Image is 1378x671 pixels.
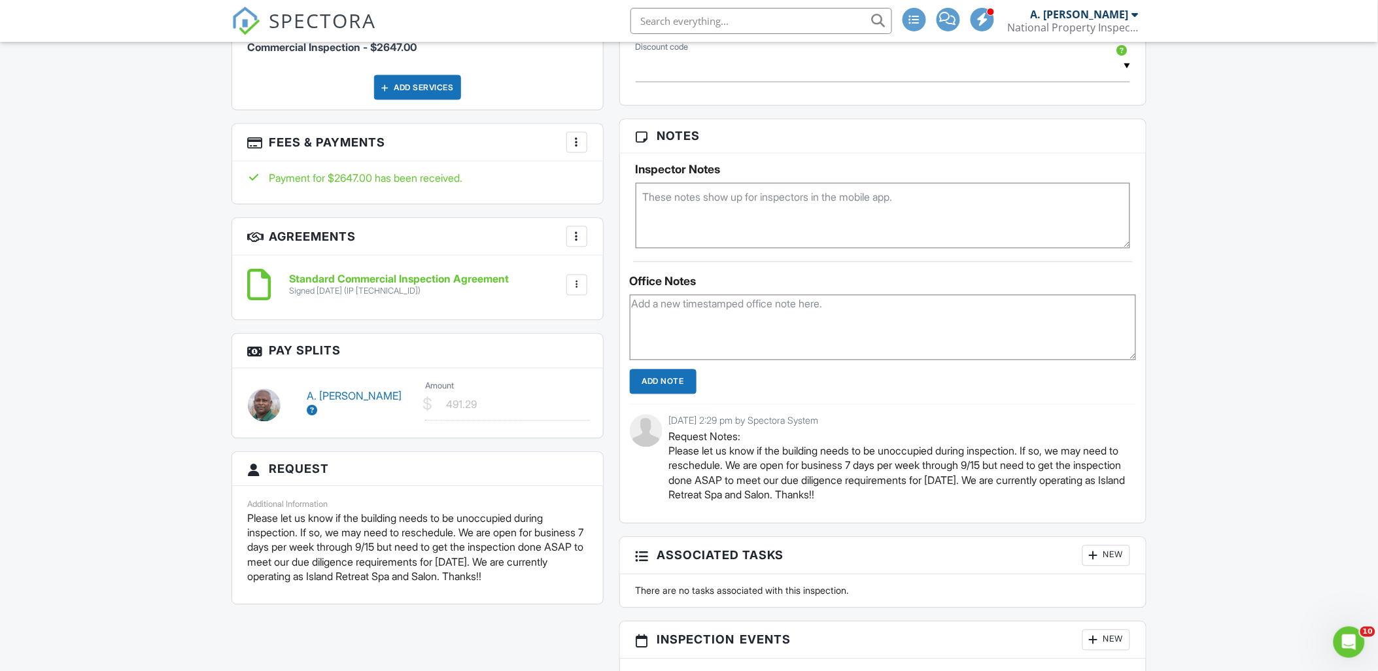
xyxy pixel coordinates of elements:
span: Inspection [657,631,735,649]
span: SPECTORA [269,7,377,34]
span: by [736,415,746,426]
img: screenshot_20230829_at_2.32.44_pm.png [248,389,281,422]
h3: Request [232,453,603,487]
div: Office Notes [630,275,1137,288]
span: Events [740,631,791,649]
p: Request Notes: Please let us know if the building needs to be unoccupied during inspection. If so... [669,430,1127,503]
span: [DATE] 2:29 pm [669,415,733,426]
label: Discount code [636,41,689,53]
input: Add Note [630,370,697,394]
div: National Property Inspections [1008,21,1139,34]
span: Commercial Inspection - $2647.00 [248,41,417,54]
a: SPECTORA [232,18,377,45]
span: Associated Tasks [657,547,784,564]
div: New [1082,630,1130,651]
div: Add Services [374,75,461,100]
span: 10 [1360,627,1375,637]
h3: Fees & Payments [232,124,603,162]
div: $ [422,394,432,416]
div: Payment for $2647.00 has been received. [248,171,587,186]
h3: Agreements [232,218,603,256]
h3: Notes [620,120,1146,154]
h3: Pay Splits [232,334,603,368]
p: Please let us know if the building needs to be unoccupied during inspection. If so, we may need t... [248,511,587,585]
img: default-user-f0147aede5fd5fa78ca7ade42f37bd4542148d508eef1c3d3ea960f66861d68b.jpg [630,415,663,447]
div: There are no tasks associated with this inspection. [628,585,1139,598]
h5: Inspector Notes [636,163,1131,177]
img: The Best Home Inspection Software - Spectora [232,7,260,35]
label: Additional Information [248,500,328,509]
h6: Standard Commercial Inspection Agreement [290,274,509,286]
a: Standard Commercial Inspection Agreement Signed [DATE] (IP [TECHNICAL_ID]) [290,274,509,297]
a: A. [PERSON_NAME] [307,390,402,417]
div: Signed [DATE] (IP [TECHNICAL_ID]) [290,286,509,297]
label: Amount [425,381,454,392]
div: A. [PERSON_NAME] [1031,8,1129,21]
span: Spectora System [748,415,819,426]
input: Search everything... [630,8,892,34]
iframe: Intercom live chat [1334,627,1365,658]
div: New [1082,545,1130,566]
